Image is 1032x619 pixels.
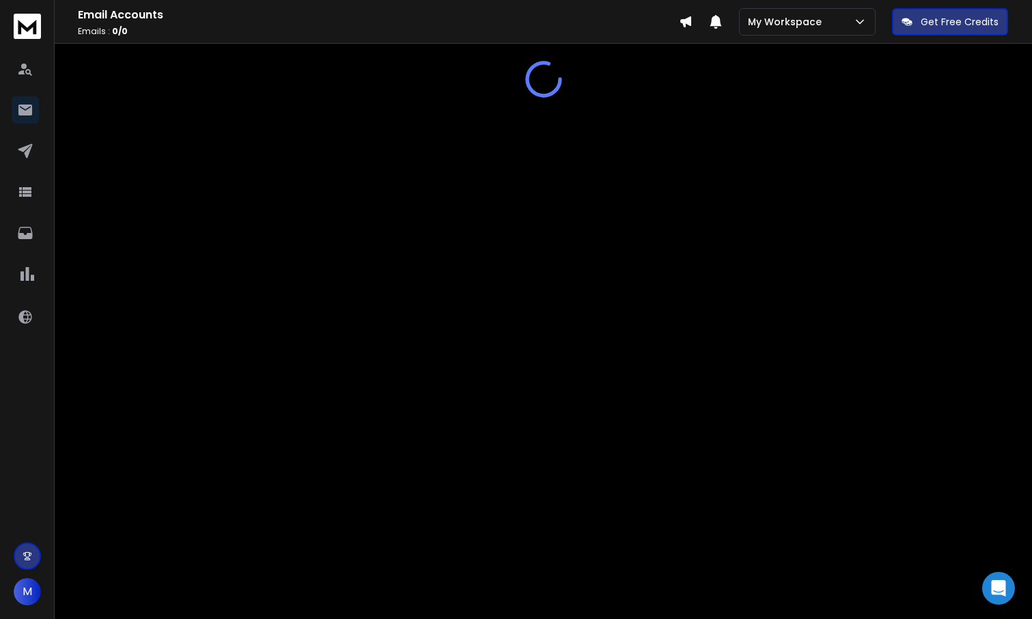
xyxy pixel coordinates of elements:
[14,578,41,605] button: M
[921,15,999,29] p: Get Free Credits
[112,25,128,37] span: 0 / 0
[78,7,679,23] h1: Email Accounts
[78,26,679,37] p: Emails :
[748,15,827,29] p: My Workspace
[14,14,41,39] img: logo
[892,8,1008,36] button: Get Free Credits
[982,572,1015,605] div: Open Intercom Messenger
